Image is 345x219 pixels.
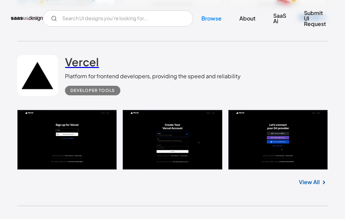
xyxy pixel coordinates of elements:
div: Developer tools [70,86,115,95]
a: SaaS Ai [265,8,294,29]
form: Email Form [43,10,193,27]
a: Vercel [65,55,99,72]
a: View All [299,178,320,186]
a: Submit UI Request [296,5,334,31]
a: About [231,11,264,26]
input: Search UI designs you're looking for... [43,10,193,27]
a: Browse [193,11,230,26]
a: home [11,13,43,24]
div: Platform for frontend developers, providing the speed and reliability [65,72,241,80]
h2: Vercel [65,55,99,69]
